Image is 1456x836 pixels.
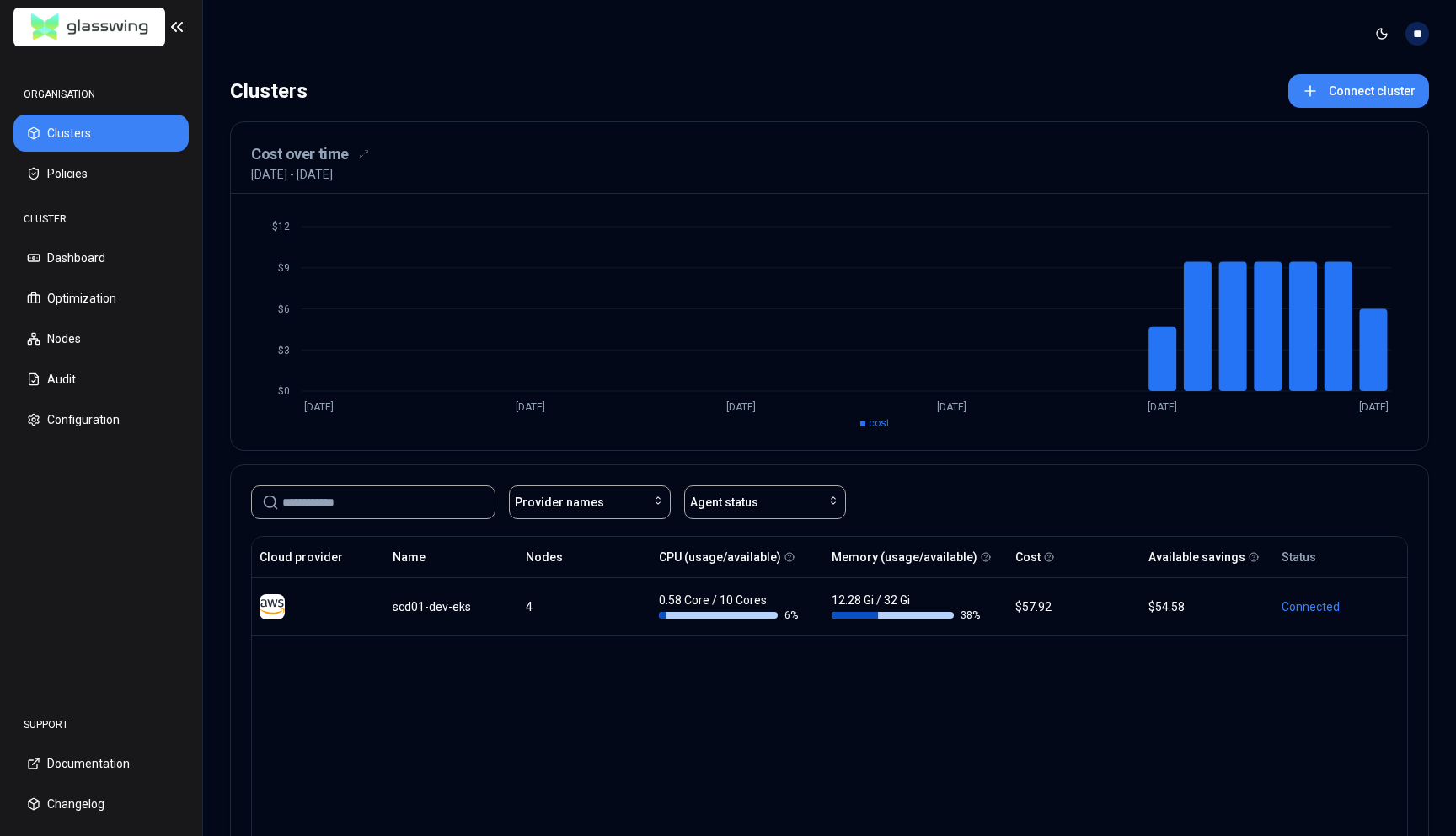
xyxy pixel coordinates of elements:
[304,401,334,413] tspan: [DATE]
[509,485,671,519] button: Provider names
[13,708,189,742] div: SUPPORT
[251,166,333,183] p: [DATE] - [DATE]
[13,115,189,152] button: Clusters
[1148,401,1177,413] tspan: [DATE]
[393,540,426,574] button: Name
[937,401,966,413] tspan: [DATE]
[869,417,890,429] span: cost
[1015,540,1041,574] button: Cost
[13,280,189,317] button: Optimization
[526,540,563,574] button: Nodes
[1015,598,1133,615] div: $57.92
[726,401,756,413] tspan: [DATE]
[13,78,189,111] div: ORGANISATION
[13,401,189,438] button: Configuration
[260,594,285,619] img: aws
[1148,598,1266,615] div: $54.58
[1288,74,1429,108] button: Connect cluster
[526,598,644,615] div: 4
[251,142,349,166] h3: Cost over time
[832,592,980,622] div: 12.28 Gi / 32 Gi
[278,303,290,315] tspan: $6
[1148,540,1245,574] button: Available savings
[278,385,290,397] tspan: $0
[13,361,189,398] button: Audit
[13,320,189,357] button: Nodes
[13,155,189,192] button: Policies
[515,494,604,511] span: Provider names
[260,540,343,574] button: Cloud provider
[684,485,846,519] button: Agent status
[230,74,308,108] div: Clusters
[278,345,290,356] tspan: $3
[516,401,545,413] tspan: [DATE]
[832,540,977,574] button: Memory (usage/available)
[278,262,290,274] tspan: $9
[13,745,189,782] button: Documentation
[659,592,807,622] div: 0.58 Core / 10 Cores
[659,608,807,622] div: 6 %
[13,785,189,823] button: Changelog
[13,239,189,276] button: Dashboard
[272,221,290,233] tspan: $12
[690,494,758,511] span: Agent status
[1359,401,1389,413] tspan: [DATE]
[1282,598,1400,615] div: Connected
[832,608,980,622] div: 38 %
[24,8,155,47] img: GlassWing
[1282,549,1316,565] div: Status
[393,598,511,615] div: scd01-dev-eks
[659,540,781,574] button: CPU (usage/available)
[13,202,189,236] div: CLUSTER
